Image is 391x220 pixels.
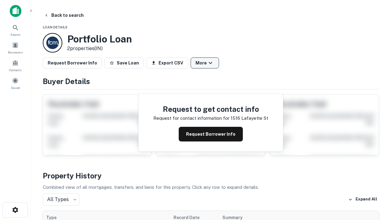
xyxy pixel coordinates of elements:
h3: Portfolio Loan [67,33,132,45]
a: Contacts [2,57,29,74]
h4: Buyer Details [43,76,379,87]
button: More [191,57,219,68]
button: Back to search [42,10,86,21]
h4: Request to get contact info [153,104,268,115]
button: Expand All [347,195,379,204]
button: Request Borrower Info [179,127,243,141]
button: Export CSV [146,57,188,68]
span: Saved [11,85,20,90]
h4: Property History [43,170,379,181]
iframe: Chat Widget [360,171,391,200]
img: capitalize-icon.png [10,5,21,17]
a: Search [2,22,29,38]
span: Contacts [9,68,21,72]
a: Borrowers [2,39,29,56]
button: Save Loan [104,57,144,68]
a: Saved [2,75,29,91]
span: Borrowers [8,50,23,55]
p: Combined view of all mortgages, transfers, and liens for this property. Click any row to expand d... [43,184,379,191]
span: Loan Details [43,25,68,29]
p: Request for contact information for [153,115,229,122]
div: All Types [43,193,79,206]
p: 1516 lafayette st [231,115,268,122]
p: 2 properties (IN) [67,45,132,52]
button: Request Borrower Info [43,57,102,68]
span: Search [10,32,20,37]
